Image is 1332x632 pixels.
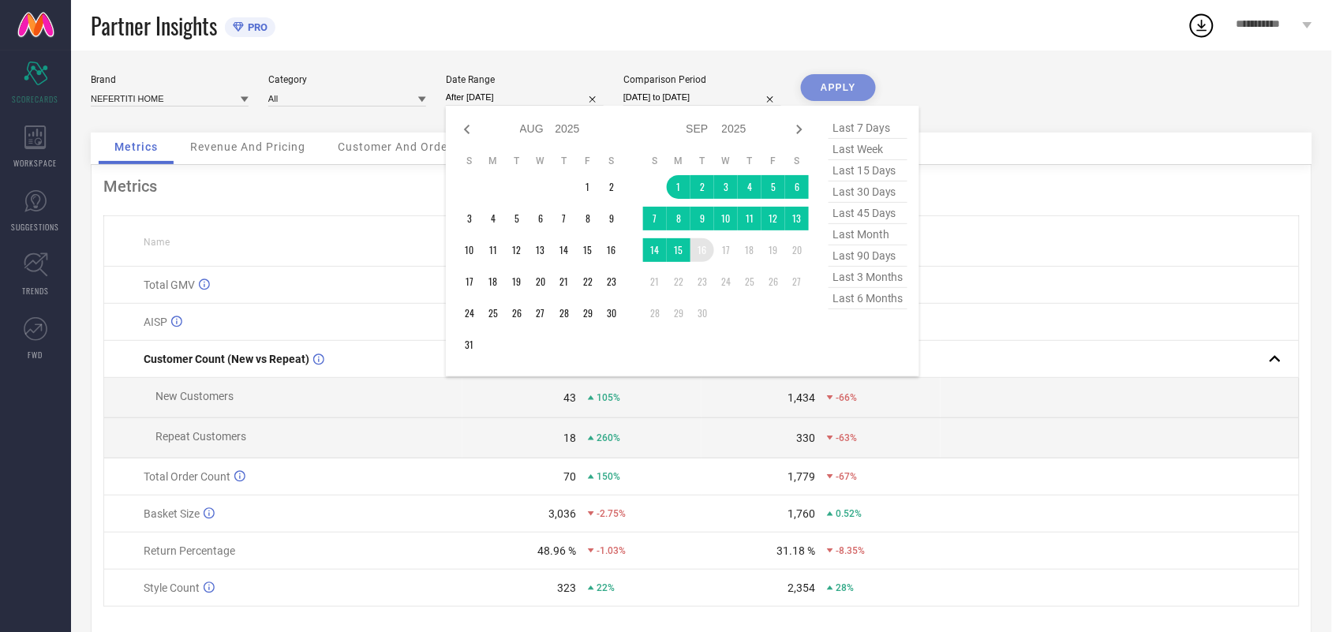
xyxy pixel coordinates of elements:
td: Thu Sep 04 2025 [738,175,761,199]
span: last 45 days [829,203,907,224]
div: 1,434 [788,391,815,404]
td: Sat Sep 13 2025 [785,207,809,230]
td: Tue Sep 16 2025 [690,238,714,262]
div: 3,036 [548,507,576,520]
span: Customer Count (New vs Repeat) [144,353,309,365]
span: last 7 days [829,118,907,139]
div: 323 [557,582,576,594]
td: Wed Aug 27 2025 [529,301,552,325]
td: Thu Aug 07 2025 [552,207,576,230]
span: -8.35% [836,545,865,556]
td: Fri Aug 01 2025 [576,175,600,199]
span: last 6 months [829,288,907,309]
div: 1,779 [788,470,815,483]
td: Sat Sep 27 2025 [785,270,809,294]
td: Fri Aug 08 2025 [576,207,600,230]
th: Sunday [458,155,481,167]
td: Sun Aug 24 2025 [458,301,481,325]
td: Wed Sep 17 2025 [714,238,738,262]
th: Tuesday [690,155,714,167]
td: Tue Sep 23 2025 [690,270,714,294]
td: Wed Aug 06 2025 [529,207,552,230]
td: Thu Sep 25 2025 [738,270,761,294]
td: Mon Aug 18 2025 [481,270,505,294]
span: 0.52% [836,508,862,519]
div: Category [268,74,426,85]
td: Sat Sep 06 2025 [785,175,809,199]
div: 70 [563,470,576,483]
div: 1,760 [788,507,815,520]
input: Select date range [446,89,604,106]
td: Fri Aug 15 2025 [576,238,600,262]
td: Fri Sep 12 2025 [761,207,785,230]
span: last 90 days [829,245,907,267]
td: Thu Sep 18 2025 [738,238,761,262]
span: last 30 days [829,181,907,203]
td: Mon Aug 11 2025 [481,238,505,262]
td: Sun Aug 03 2025 [458,207,481,230]
div: Metrics [103,177,1300,196]
span: SUGGESTIONS [12,221,60,233]
span: Return Percentage [144,544,235,557]
td: Sun Sep 28 2025 [643,301,667,325]
span: -63% [836,432,857,443]
span: Partner Insights [91,9,217,42]
span: Basket Size [144,507,200,520]
td: Sun Aug 17 2025 [458,270,481,294]
div: Next month [790,120,809,139]
div: 2,354 [788,582,815,594]
span: -1.03% [597,545,626,556]
td: Sat Aug 02 2025 [600,175,623,199]
td: Thu Sep 11 2025 [738,207,761,230]
div: 18 [563,432,576,444]
td: Mon Sep 22 2025 [667,270,690,294]
td: Mon Aug 25 2025 [481,301,505,325]
td: Sun Sep 14 2025 [643,238,667,262]
span: 105% [597,392,620,403]
span: Total GMV [144,279,195,291]
th: Saturday [600,155,623,167]
span: last 3 months [829,267,907,288]
th: Monday [481,155,505,167]
div: 48.96 % [537,544,576,557]
td: Tue Aug 26 2025 [505,301,529,325]
td: Sat Aug 23 2025 [600,270,623,294]
td: Tue Aug 19 2025 [505,270,529,294]
div: Previous month [458,120,477,139]
td: Wed Sep 24 2025 [714,270,738,294]
span: last month [829,224,907,245]
span: -67% [836,471,857,482]
th: Tuesday [505,155,529,167]
span: last 15 days [829,160,907,181]
div: Brand [91,74,249,85]
span: Style Count [144,582,200,594]
div: 330 [796,432,815,444]
td: Wed Aug 13 2025 [529,238,552,262]
span: Repeat Customers [155,430,246,443]
span: Customer And Orders [338,140,458,153]
span: 260% [597,432,620,443]
th: Wednesday [714,155,738,167]
td: Wed Aug 20 2025 [529,270,552,294]
span: Metrics [114,140,158,153]
span: -2.75% [597,508,626,519]
td: Sun Sep 21 2025 [643,270,667,294]
td: Fri Aug 29 2025 [576,301,600,325]
span: Name [144,237,170,248]
td: Mon Sep 29 2025 [667,301,690,325]
input: Select comparison period [623,89,781,106]
span: 22% [597,582,615,593]
td: Tue Sep 02 2025 [690,175,714,199]
td: Mon Sep 08 2025 [667,207,690,230]
td: Thu Aug 14 2025 [552,238,576,262]
span: SCORECARDS [13,93,59,105]
td: Tue Sep 30 2025 [690,301,714,325]
td: Thu Aug 28 2025 [552,301,576,325]
span: New Customers [155,390,234,402]
td: Tue Aug 05 2025 [505,207,529,230]
span: FWD [28,349,43,361]
td: Sun Aug 10 2025 [458,238,481,262]
td: Mon Aug 04 2025 [481,207,505,230]
th: Sunday [643,155,667,167]
th: Wednesday [529,155,552,167]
